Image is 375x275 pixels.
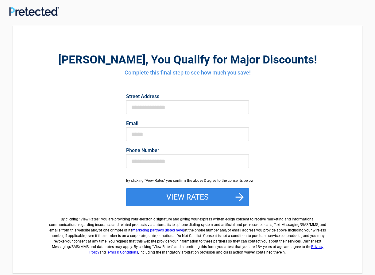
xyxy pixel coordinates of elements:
[80,217,99,221] span: View Rates
[126,148,249,153] label: Phone Number
[126,121,249,126] label: Email
[58,53,145,66] span: [PERSON_NAME]
[89,245,323,254] a: Privacy Policy
[126,178,249,183] div: By clicking "View Rates" you confirm the above & agree to the consents below
[126,188,249,206] button: View Rates
[47,52,328,67] h2: , You Qualify for Major Discounts!
[132,228,184,232] a: marketing partners (listed here)
[47,69,328,77] h4: Complete this final step to see how much you save!
[126,94,249,99] label: Street Address
[106,250,138,254] a: Terms & Conditions
[9,7,59,16] img: Main Logo
[47,212,328,255] label: By clicking " ", you are providing your electronic signature and giving your express written e-si...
